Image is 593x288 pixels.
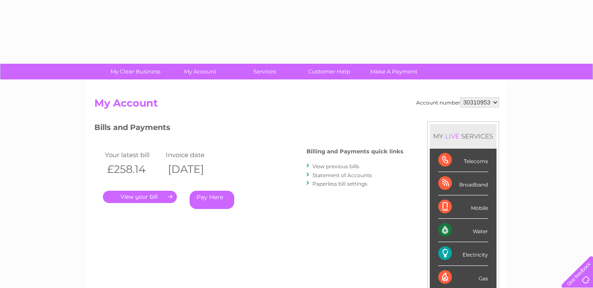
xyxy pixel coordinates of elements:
a: Make A Payment [359,64,429,79]
div: Broadband [438,172,488,195]
div: Water [438,219,488,242]
div: Mobile [438,195,488,219]
div: MY SERVICES [430,124,497,148]
th: [DATE] [164,161,225,178]
div: Electricity [438,242,488,265]
div: LIVE [443,132,461,140]
a: Paperless bill settings [312,181,367,187]
a: My Clear Business [100,64,170,79]
div: Account number [416,97,499,107]
a: Services [230,64,300,79]
a: Customer Help [294,64,364,79]
td: Your latest bill [103,149,164,161]
a: My Account [165,64,235,79]
th: £258.14 [103,161,164,178]
div: Telecoms [438,149,488,172]
h3: Bills and Payments [94,121,403,136]
a: . [103,191,177,203]
h2: My Account [94,97,499,113]
a: View previous bills [312,163,359,169]
h4: Billing and Payments quick links [306,148,403,155]
a: Statement of Accounts [312,172,372,178]
a: Pay Here [190,191,234,209]
td: Invoice date [164,149,225,161]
